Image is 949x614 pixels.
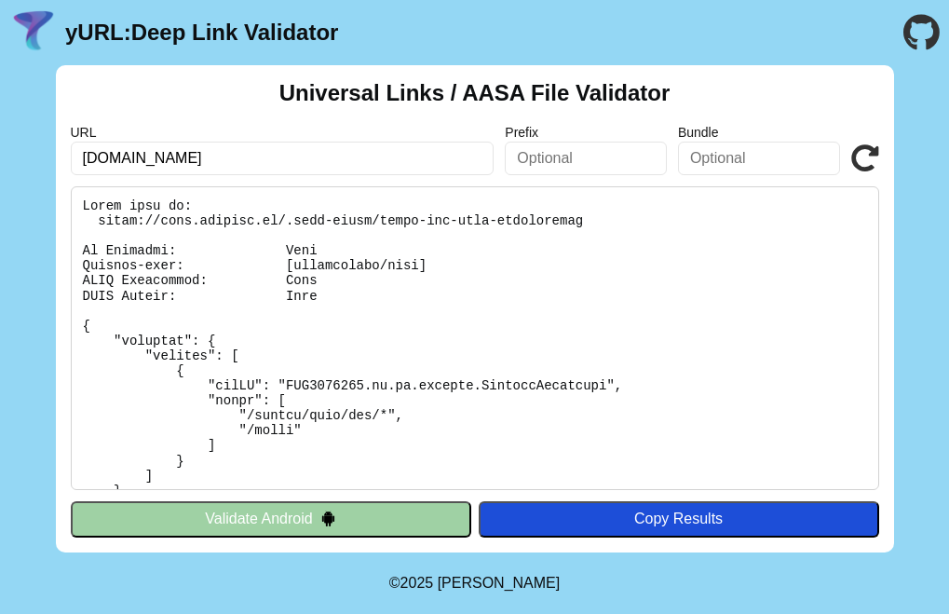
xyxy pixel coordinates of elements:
button: Copy Results [479,501,879,537]
a: yURL:Deep Link Validator [65,20,338,46]
a: Michael Ibragimchayev's Personal Site [438,575,561,591]
button: Validate Android [71,501,471,537]
input: Optional [678,142,840,175]
input: Required [71,142,495,175]
h2: Universal Links / AASA File Validator [279,80,671,106]
label: URL [71,125,495,140]
div: Copy Results [488,511,870,527]
img: droidIcon.svg [320,511,336,526]
pre: Lorem ipsu do: sitam://cons.adipisc.el/.sedd-eiusm/tempo-inc-utla-etdoloremag Al Enimadmi: Veni Q... [71,186,879,490]
label: Prefix [505,125,667,140]
input: Optional [505,142,667,175]
img: yURL Logo [9,8,58,57]
span: 2025 [400,575,434,591]
footer: © [389,553,560,614]
label: Bundle [678,125,840,140]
